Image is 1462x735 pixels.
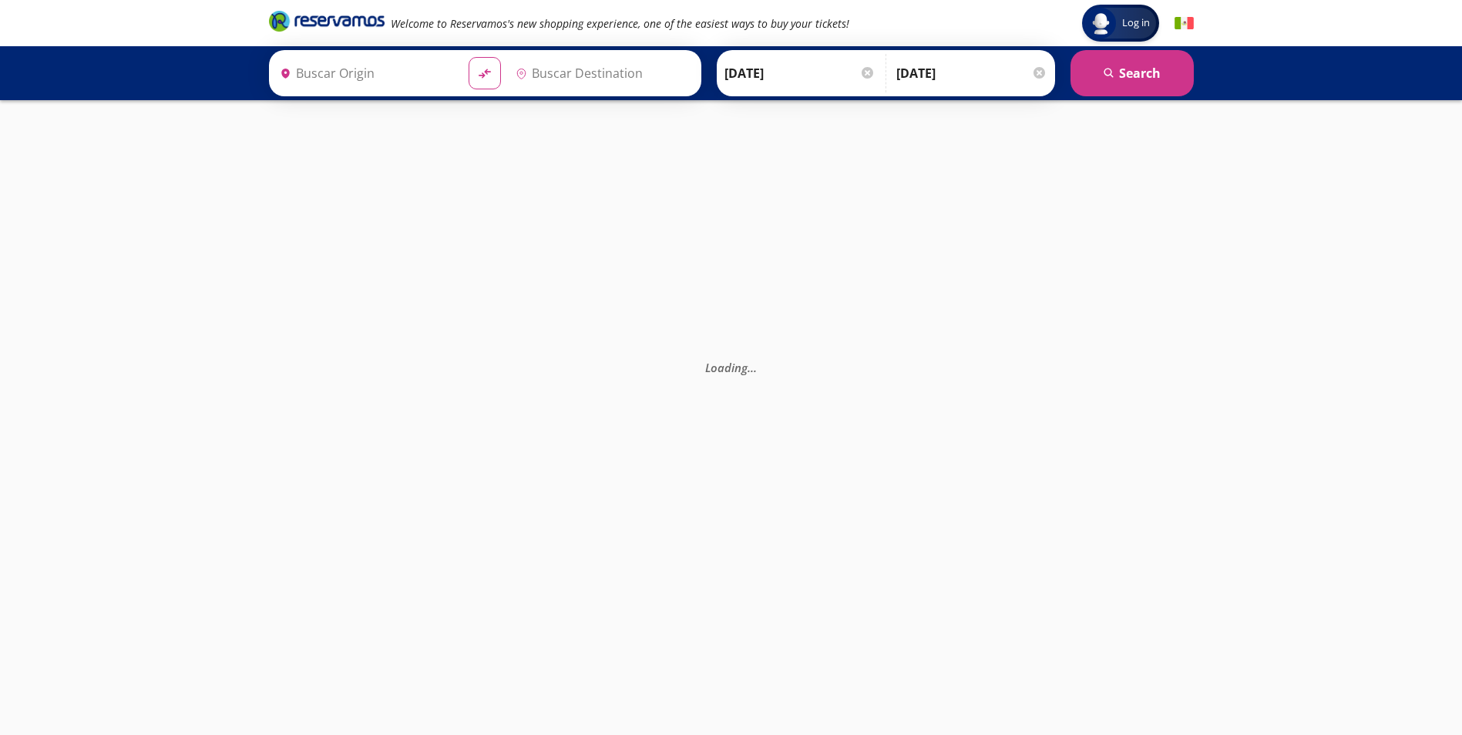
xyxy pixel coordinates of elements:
[1116,15,1156,31] span: Log in
[269,9,385,37] a: Brand Logo
[705,360,757,375] em: Loading
[1175,14,1194,33] button: Español
[751,360,754,375] span: .
[896,54,1047,92] input: (Optional)
[1070,50,1194,96] button: Search
[509,54,693,92] input: Buscar Destination
[748,360,751,375] span: .
[754,360,757,375] span: .
[724,54,876,92] input: Select Date
[269,9,385,32] i: Brand Logo
[274,54,457,92] input: Buscar Origin
[391,16,849,31] em: Welcome to Reservamos's new shopping experience, one of the easiest ways to buy your tickets!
